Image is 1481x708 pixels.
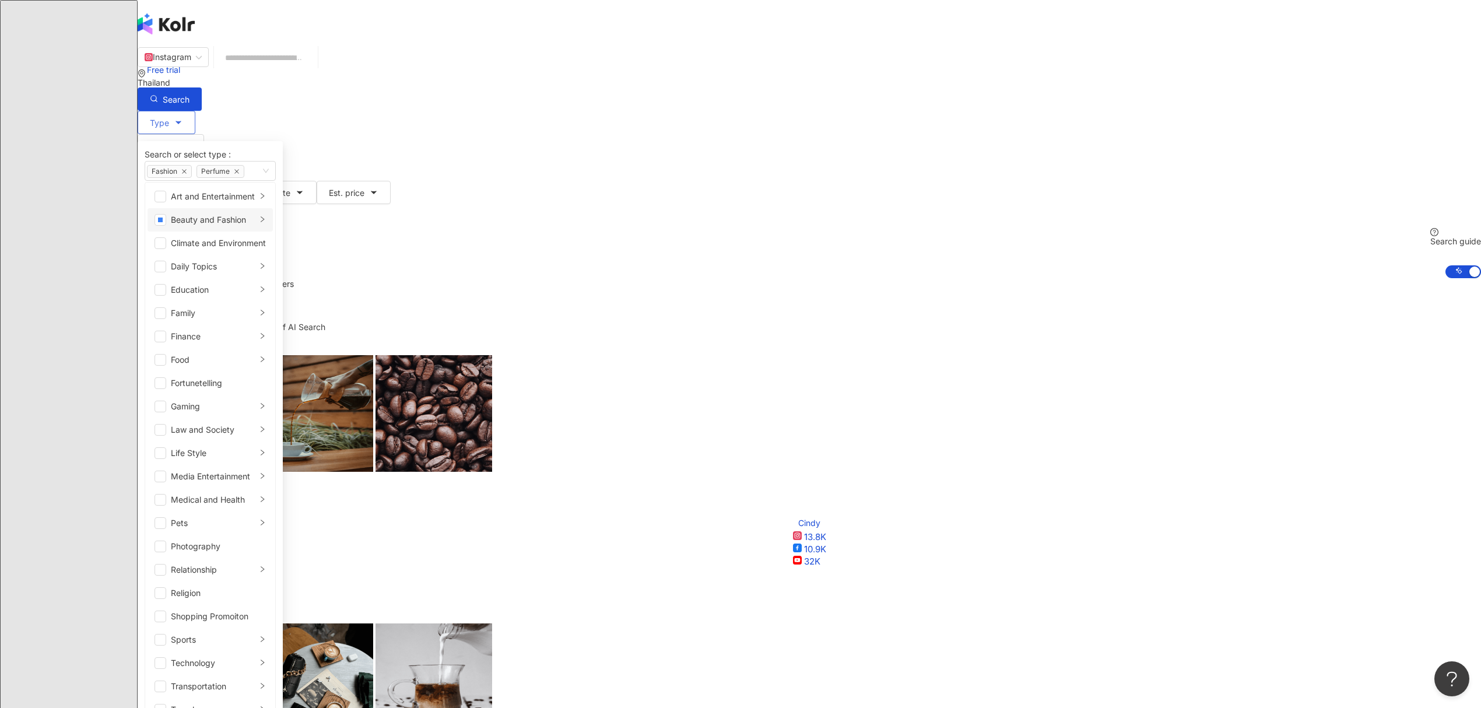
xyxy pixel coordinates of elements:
[163,95,189,104] span: Search
[148,581,273,605] li: Religion
[171,610,266,623] div: Shopping Promoiton
[1430,237,1481,246] div: Search guide
[138,605,1481,614] div: Audience gender
[138,13,195,34] img: logo
[138,518,1481,624] a: Cindy13.8K10.9K32KEngagement rate5%Sponsored post ratio10%Audience gender[DEMOGRAPHIC_DATA]
[148,371,273,395] li: Fortunetelling
[201,167,230,176] span: Perfume
[1430,228,1438,236] span: question-circle
[171,423,257,436] div: Law and Society
[259,519,266,526] span: right
[138,323,1481,332] div: Upgrade your plan to use the power of AI Search
[171,190,257,203] div: Art and Entertainment
[145,148,276,161] div: Search or select type :
[804,543,826,555] div: 10.9K
[148,535,273,558] li: Photography
[148,511,273,535] li: Pets
[259,472,266,479] span: right
[148,185,273,208] li: Art and Entertainment
[148,325,273,348] li: Finance
[171,400,257,413] div: Gaming
[171,517,257,530] div: Pets
[148,441,273,465] li: Life Style
[171,330,257,343] div: Finance
[259,496,266,503] span: right
[138,472,1481,518] a: KOL Avatar
[138,111,195,134] button: TypeSearch or select type :FashionclosePerfumecloseArt and EntertainmentBeauty and FashionClimate...
[259,356,266,363] span: right
[138,577,1481,586] div: 5%
[259,636,266,643] span: right
[804,555,820,567] div: 32K
[138,78,1481,87] div: Thailand
[138,134,204,157] button: Gender
[171,680,257,693] div: Transportation
[171,633,257,646] div: Sports
[138,614,1481,623] div: [DEMOGRAPHIC_DATA]
[148,628,273,651] li: Sports
[148,395,273,418] li: Gaming
[171,587,266,600] div: Religion
[152,167,177,176] span: Fashion
[171,447,257,460] div: Life Style
[138,586,1481,595] div: Sponsored post ratio
[259,309,266,316] span: right
[148,278,273,302] li: Education
[148,605,273,628] li: Shopping Promoiton
[798,518,820,528] div: Cindy
[259,216,266,223] span: right
[259,286,266,293] span: right
[148,675,273,698] li: Transportation
[257,355,373,472] img: post-image
[171,563,257,576] div: Relationship
[171,353,257,366] div: Food
[148,418,273,441] li: Law and Society
[171,493,257,506] div: Medical and Health
[171,283,257,296] div: Education
[171,377,266,390] div: Fortunetelling
[148,255,273,278] li: Daily Topics
[259,402,266,409] span: right
[171,307,257,320] div: Family
[171,237,266,250] div: Climate and Environment
[138,87,202,111] button: Search
[148,465,273,488] li: Media Entertainment
[259,192,266,199] span: right
[150,118,169,128] span: Type
[375,355,492,472] img: post-image
[138,567,1481,577] div: Engagement rate
[171,213,257,226] div: Beauty and Fashion
[259,332,266,339] span: right
[148,558,273,581] li: Relationship
[148,232,273,255] li: Climate and Environment
[171,260,257,273] div: Daily Topics
[148,651,273,675] li: Technology
[259,426,266,433] span: right
[145,48,191,66] div: Instagram
[259,449,266,456] span: right
[259,659,266,666] span: right
[1434,661,1469,696] iframe: Help Scout Beacon - Open
[259,682,266,689] span: right
[171,470,257,483] div: Media Entertainment
[317,181,391,204] button: Est. price
[148,208,273,232] li: Beauty and Fashion
[138,69,146,78] span: environment
[259,262,266,269] span: right
[804,531,826,543] div: 13.8K
[259,566,266,573] span: right
[171,540,266,553] div: Photography
[148,302,273,325] li: Family
[234,169,240,174] span: close
[329,188,364,198] span: Est. price
[181,169,187,174] span: close
[171,657,257,670] div: Technology
[138,595,1481,605] div: 10%
[148,348,273,371] li: Food
[148,488,273,511] li: Medical and Health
